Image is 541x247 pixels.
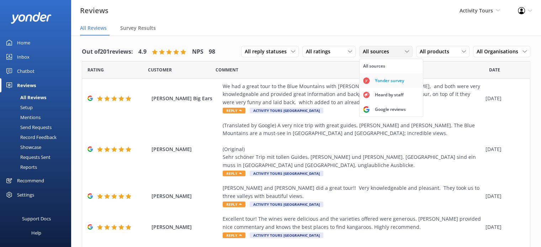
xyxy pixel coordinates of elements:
[223,122,482,169] div: (Translated by Google) A very nice trip with great guides, [PERSON_NAME] and [PERSON_NAME]. The B...
[250,108,323,113] span: Activity Tours [GEOGRAPHIC_DATA]
[31,226,41,240] div: Help
[363,63,385,70] div: All sources
[17,78,36,92] div: Reviews
[245,48,291,55] span: All reply statuses
[477,48,523,55] span: All Organisations
[17,173,44,188] div: Recommend
[4,92,46,102] div: All Reviews
[486,145,521,153] div: [DATE]
[4,122,71,132] a: Send Requests
[4,92,71,102] a: All Reviews
[4,152,71,162] a: Requests Sent
[4,102,71,112] a: Setup
[192,47,203,57] h4: NPS
[216,66,238,73] span: Question
[82,47,133,57] h4: Out of 201 reviews:
[4,122,52,132] div: Send Requests
[223,232,245,238] span: Reply
[138,47,147,57] h4: 4.9
[223,215,482,231] div: Excellent tour! The wines were delicious and the varieties offered were generous. [PERSON_NAME] p...
[223,184,482,200] div: [PERSON_NAME] and [PERSON_NAME] did a great tour!! Very knowledgeable and pleasant. They took us ...
[486,95,521,102] div: [DATE]
[17,50,30,64] div: Inbox
[17,188,34,202] div: Settings
[420,48,454,55] span: All products
[209,47,215,57] h4: 98
[460,7,493,14] span: Activity Tours
[4,142,41,152] div: Showcase
[223,202,245,207] span: Reply
[306,48,335,55] span: All ratings
[370,77,409,84] div: Yonder survey
[486,223,521,231] div: [DATE]
[152,145,219,153] span: [PERSON_NAME]
[152,95,219,102] span: [PERSON_NAME] Big Ears
[4,152,51,162] div: Requests Sent
[80,5,108,16] h3: Reviews
[87,66,104,73] span: Date
[152,223,219,231] span: [PERSON_NAME]
[17,36,30,50] div: Home
[223,108,245,113] span: Reply
[4,132,57,142] div: Record Feedback
[148,66,172,73] span: Date
[370,91,409,98] div: Heard by staff
[80,25,107,32] span: All Reviews
[4,112,41,122] div: Mentions
[363,48,393,55] span: All sources
[4,162,37,172] div: Reports
[250,171,323,176] span: Activity Tours [GEOGRAPHIC_DATA]
[486,192,521,200] div: [DATE]
[223,171,245,176] span: Reply
[489,66,500,73] span: Date
[11,12,52,24] img: yonder-white-logo.png
[120,25,156,32] span: Survey Results
[250,202,323,207] span: Activity Tours [GEOGRAPHIC_DATA]
[4,102,33,112] div: Setup
[4,142,71,152] a: Showcase
[4,162,71,172] a: Reports
[152,192,219,200] span: [PERSON_NAME]
[250,232,323,238] span: Activity Tours [GEOGRAPHIC_DATA]
[4,132,71,142] a: Record Feedback
[4,112,71,122] a: Mentions
[17,64,35,78] div: Chatbot
[22,211,51,226] div: Support Docs
[370,106,411,113] div: Google reviews
[223,82,482,106] div: We had a great tour to the Blue Mountains with [PERSON_NAME] and [PERSON_NAME], and both were ver...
